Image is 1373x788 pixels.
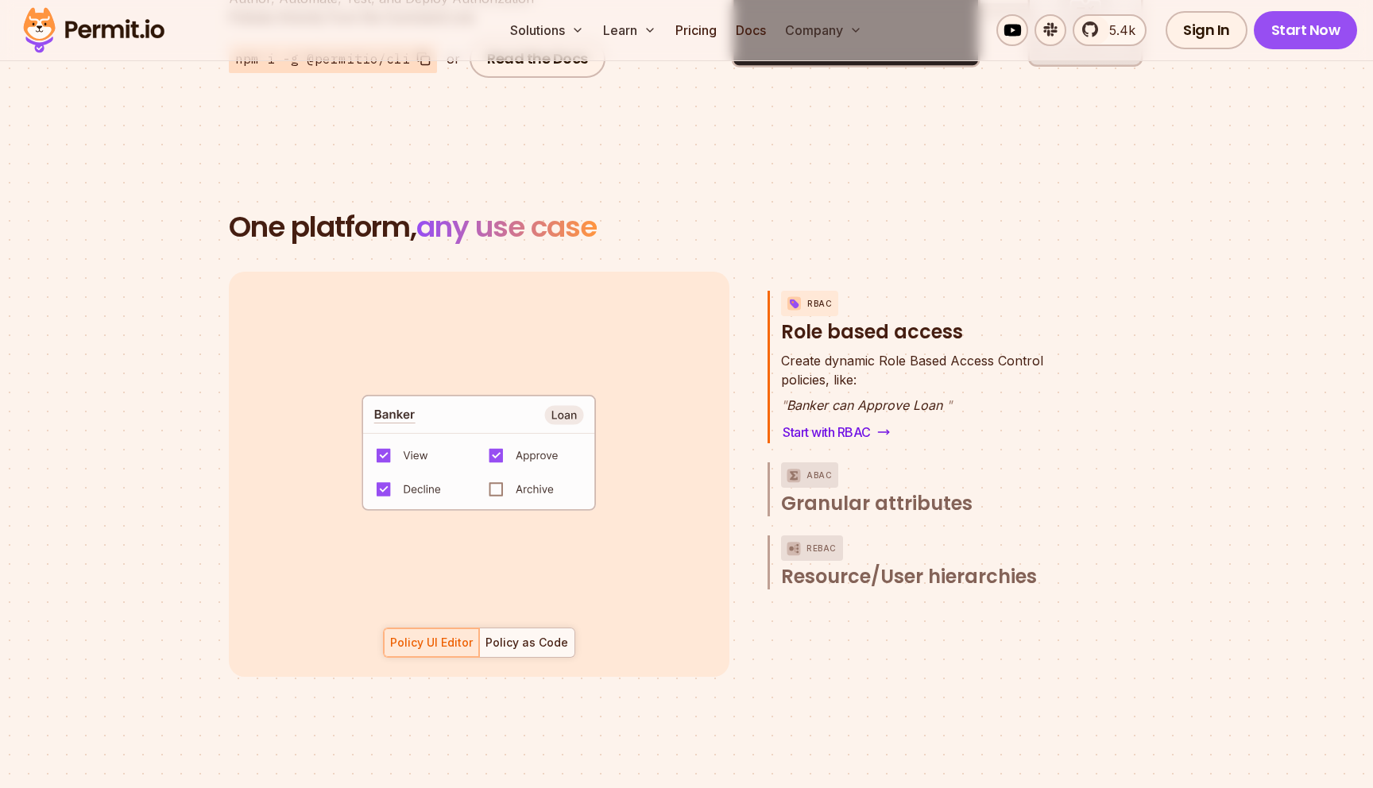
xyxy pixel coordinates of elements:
span: Resource/User hierarchies [781,564,1037,589]
button: Solutions [504,14,590,46]
div: RBACRole based access [781,351,1077,443]
button: Learn [597,14,663,46]
p: ABAC [806,462,832,488]
p: policies, like: [781,351,1043,389]
h2: One platform, [229,211,1144,243]
p: ReBAC [806,535,837,561]
span: 5.4k [1100,21,1135,40]
p: Banker can Approve Loan [781,396,1043,415]
a: 5.4k [1073,14,1147,46]
button: ReBACResource/User hierarchies [781,535,1077,589]
span: " [946,397,952,413]
span: " [781,397,787,413]
span: any use case [416,207,597,247]
span: Create dynamic Role Based Access Control [781,351,1043,370]
a: Sign In [1166,11,1247,49]
a: Pricing [669,14,723,46]
a: Start with RBAC [781,421,891,443]
div: Policy as Code [485,635,568,651]
img: Permit logo [16,3,172,57]
a: Docs [729,14,772,46]
span: Granular attributes [781,491,973,516]
button: Policy as Code [479,628,575,658]
button: ABACGranular attributes [781,462,1077,516]
a: Start Now [1254,11,1358,49]
button: Company [779,14,868,46]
